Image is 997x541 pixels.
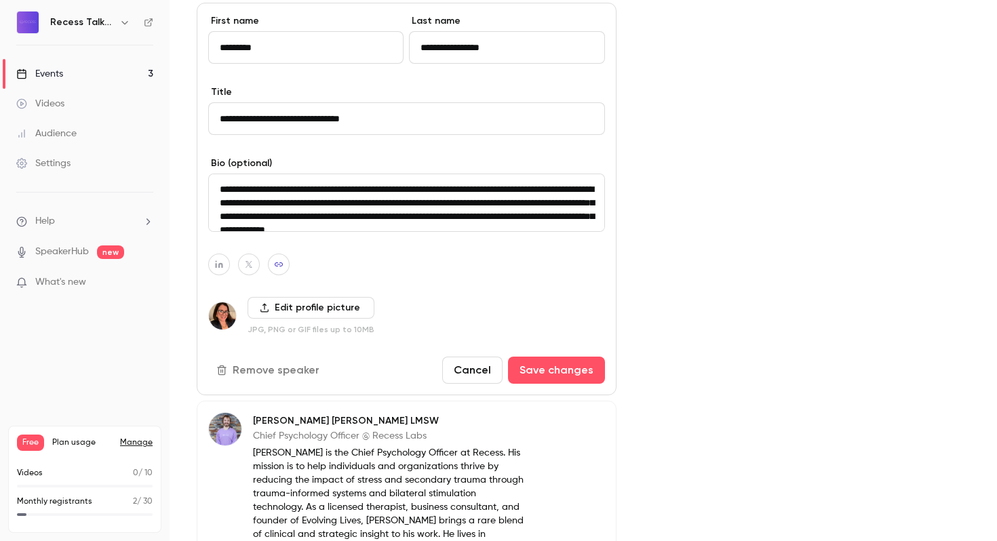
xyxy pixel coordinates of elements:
span: Plan usage [52,437,112,448]
span: 0 [133,469,138,477]
p: Monthly registrants [17,496,92,508]
div: Audience [16,127,77,140]
a: SpeakerHub [35,245,89,259]
div: Videos [16,97,64,111]
h6: Recess Talks For Those Who Care [50,16,114,29]
button: Save changes [508,357,605,384]
label: Bio (optional) [208,157,605,170]
p: / 30 [133,496,153,508]
li: help-dropdown-opener [16,214,153,228]
label: First name [208,14,404,28]
div: Events [16,67,63,81]
span: Free [17,435,44,451]
p: Videos [17,467,43,479]
span: 2 [133,498,137,506]
img: Matt Swartz LMSW [209,413,241,445]
img: Dr. Karim J. Torres Sanchez [209,302,236,329]
span: What's new [35,275,86,289]
span: Help [35,214,55,228]
div: Settings [16,157,71,170]
a: Manage [120,437,153,448]
button: Cancel [442,357,503,384]
p: JPG, PNG or GIF files up to 10MB [248,324,374,335]
p: Chief Psychology Officer @ Recess Labs [253,429,528,443]
label: Last name [409,14,604,28]
p: [PERSON_NAME] [PERSON_NAME] LMSW [253,414,528,428]
button: Remove speaker [208,357,330,384]
iframe: Noticeable Trigger [137,277,153,289]
span: new [97,245,124,259]
label: Title [208,85,605,99]
label: Edit profile picture [248,297,374,319]
p: / 10 [133,467,153,479]
img: Recess Talks For Those Who Care [17,12,39,33]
